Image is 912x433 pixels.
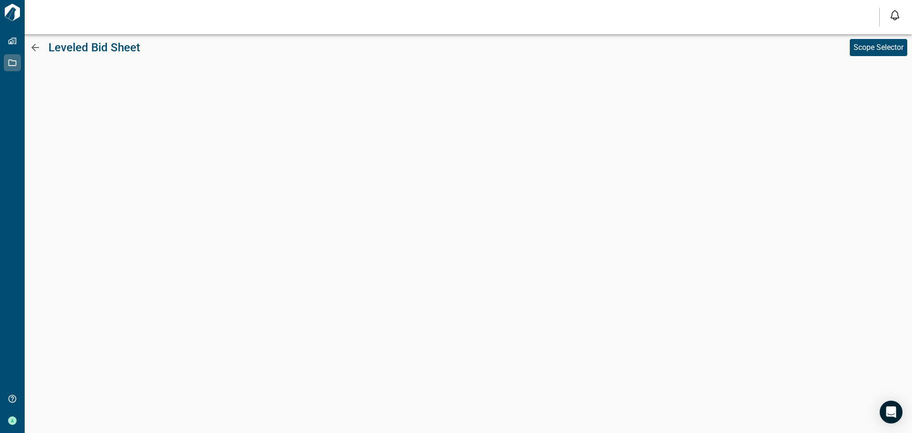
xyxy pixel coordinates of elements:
iframe: Bidsheet [25,72,912,422]
button: Scope Selector [850,39,907,56]
button: Open notification feed [887,8,902,23]
span: Leveled Bid Sheet [48,41,140,54]
div: Open Intercom Messenger [880,401,902,423]
p: Scope Selector [854,42,903,53]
